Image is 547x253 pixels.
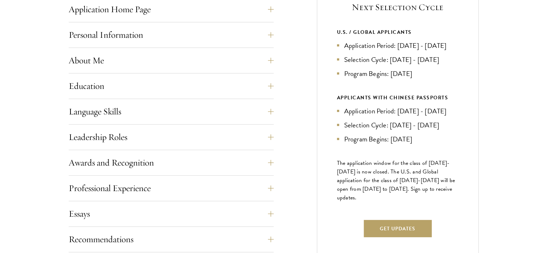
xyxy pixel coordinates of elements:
button: About Me [69,52,274,69]
li: Program Begins: [DATE] [337,134,459,144]
h5: Next Selection Cycle [337,1,459,13]
button: Application Home Page [69,1,274,18]
span: The application window for the class of [DATE]-[DATE] is now closed. The U.S. and Global applicat... [337,159,455,202]
button: Get Updates [364,220,432,237]
button: Language Skills [69,103,274,120]
button: Education [69,77,274,95]
button: Leadership Roles [69,128,274,146]
button: Recommendations [69,231,274,248]
div: APPLICANTS WITH CHINESE PASSPORTS [337,93,459,102]
li: Selection Cycle: [DATE] - [DATE] [337,120,459,130]
button: Professional Experience [69,180,274,197]
li: Application Period: [DATE] - [DATE] [337,106,459,116]
button: Personal Information [69,26,274,44]
li: Application Period: [DATE] - [DATE] [337,40,459,51]
div: U.S. / GLOBAL APPLICANTS [337,28,459,37]
button: Essays [69,205,274,222]
li: Selection Cycle: [DATE] - [DATE] [337,54,459,65]
li: Program Begins: [DATE] [337,68,459,79]
button: Awards and Recognition [69,154,274,171]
